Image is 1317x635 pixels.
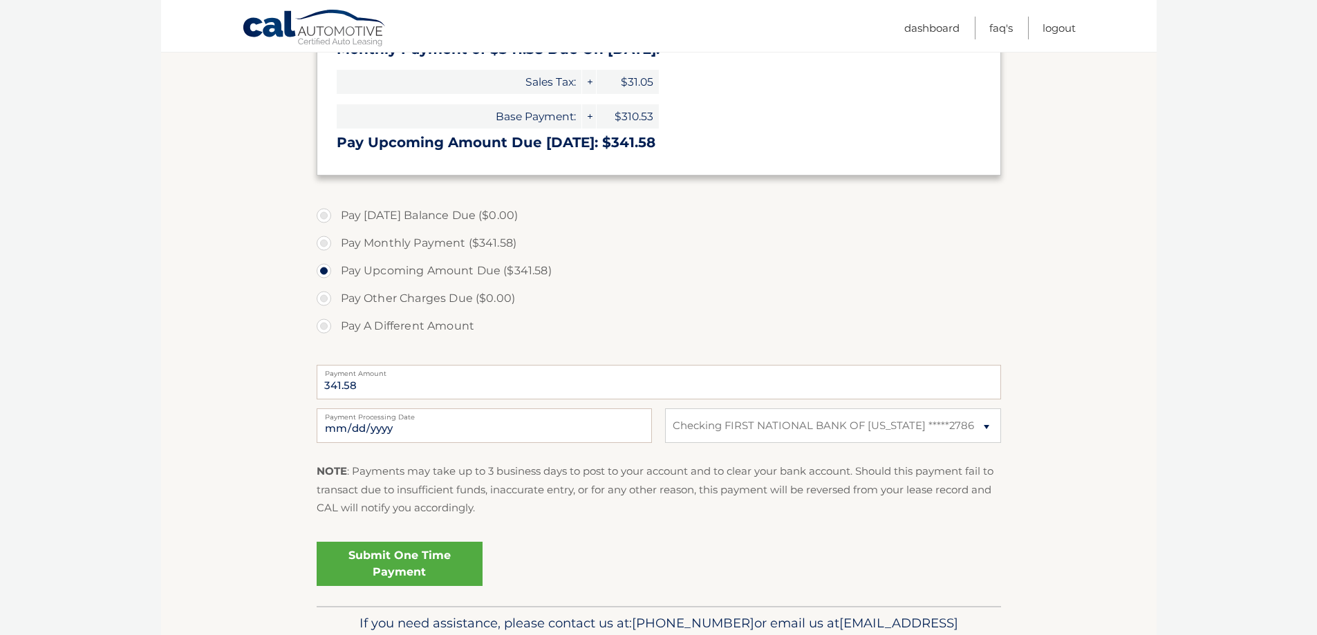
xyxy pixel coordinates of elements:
[337,70,581,94] span: Sales Tax:
[317,285,1001,312] label: Pay Other Charges Due ($0.00)
[582,70,596,94] span: +
[317,464,347,477] strong: NOTE
[317,229,1001,257] label: Pay Monthly Payment ($341.58)
[242,9,387,49] a: Cal Automotive
[317,202,1001,229] label: Pay [DATE] Balance Due ($0.00)
[317,462,1001,517] p: : Payments may take up to 3 business days to post to your account and to clear your bank account....
[597,104,659,129] span: $310.53
[317,365,1001,399] input: Payment Amount
[337,134,981,151] h3: Pay Upcoming Amount Due [DATE]: $341.58
[337,104,581,129] span: Base Payment:
[317,257,1001,285] label: Pay Upcoming Amount Due ($341.58)
[317,542,483,586] a: Submit One Time Payment
[582,104,596,129] span: +
[317,408,652,419] label: Payment Processing Date
[317,365,1001,376] label: Payment Amount
[597,70,659,94] span: $31.05
[1043,17,1076,39] a: Logout
[317,408,652,443] input: Payment Date
[904,17,960,39] a: Dashboard
[632,615,754,631] span: [PHONE_NUMBER]
[317,312,1001,340] label: Pay A Different Amount
[989,17,1013,39] a: FAQ's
